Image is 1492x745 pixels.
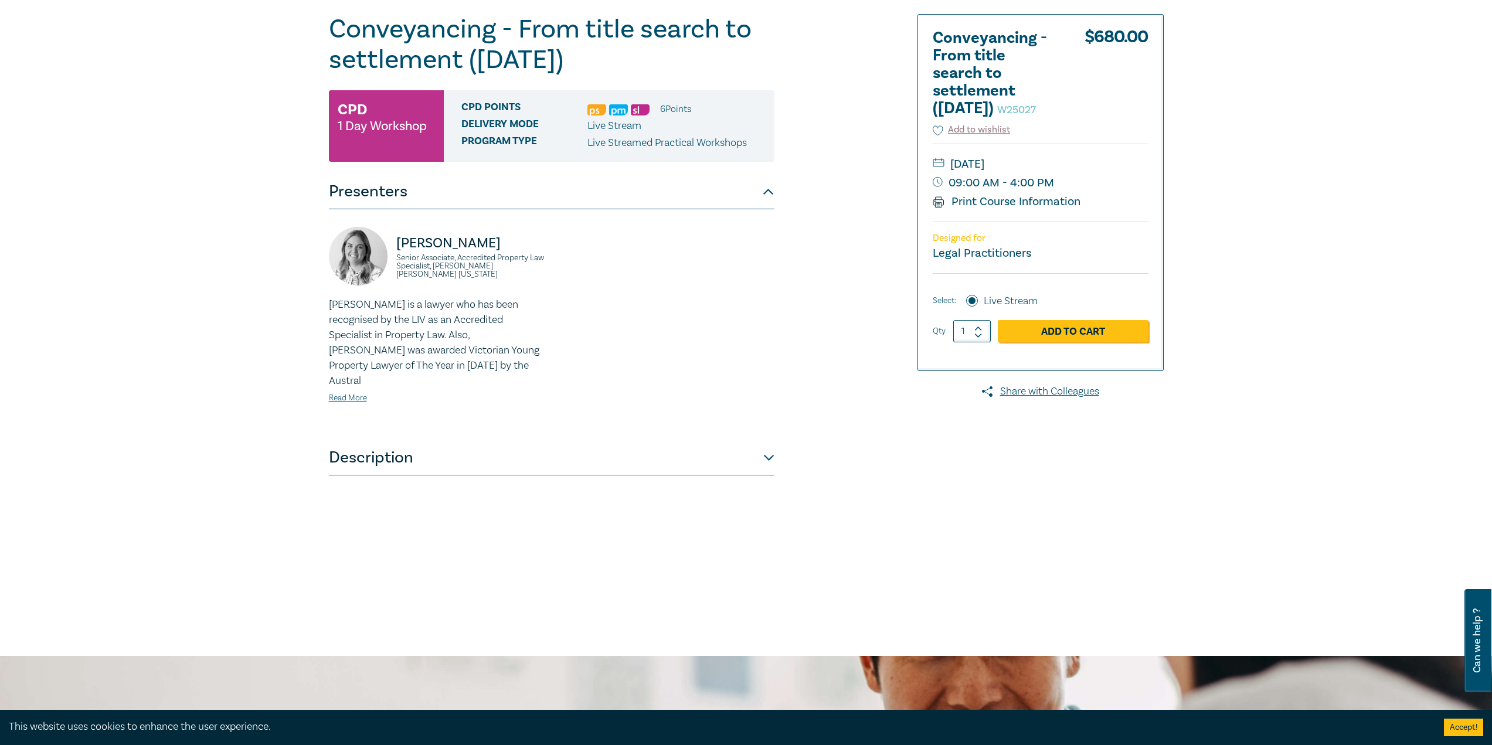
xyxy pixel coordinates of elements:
[329,297,545,389] p: [PERSON_NAME] is a lawyer who has been recognised by the LIV as an Accredited Specialist in Prope...
[1471,596,1483,685] span: Can we help ?
[953,320,991,342] input: 1
[396,234,545,253] p: [PERSON_NAME]
[587,119,641,132] span: Live Stream
[933,233,1148,244] p: Designed for
[329,440,774,475] button: Description
[933,294,956,307] span: Select:
[933,174,1148,192] small: 09:00 AM - 4:00 PM
[9,719,1426,734] div: This website uses cookies to enhance the user experience.
[933,194,1081,209] a: Print Course Information
[984,294,1038,309] label: Live Stream
[338,120,427,132] small: 1 Day Workshop
[631,104,650,115] img: Substantive Law
[933,123,1011,137] button: Add to wishlist
[1085,29,1148,123] div: $ 680.00
[338,99,367,120] h3: CPD
[329,14,774,75] h1: Conveyancing - From title search to settlement ([DATE])
[609,104,628,115] img: Practice Management & Business Skills
[933,246,1031,261] small: Legal Practitioners
[329,393,367,403] a: Read More
[587,104,606,115] img: Professional Skills
[329,227,388,285] img: https://s3.ap-southeast-2.amazonaws.com/leo-cussen-store-production-content/Contacts/Lydia%20East...
[998,320,1148,342] a: Add to Cart
[461,135,587,151] span: Program type
[997,103,1036,117] small: W25027
[1444,719,1483,736] button: Accept cookies
[917,384,1164,399] a: Share with Colleagues
[587,135,747,151] p: Live Streamed Practical Workshops
[329,174,774,209] button: Presenters
[660,101,691,117] li: 6 Point s
[933,155,1148,174] small: [DATE]
[396,254,545,278] small: Senior Associate, Accredited Property Law Specialist, [PERSON_NAME] [PERSON_NAME] [US_STATE]
[933,29,1062,117] h2: Conveyancing - From title search to settlement ([DATE])
[461,118,587,134] span: Delivery Mode
[461,101,587,117] span: CPD Points
[933,325,946,338] label: Qty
